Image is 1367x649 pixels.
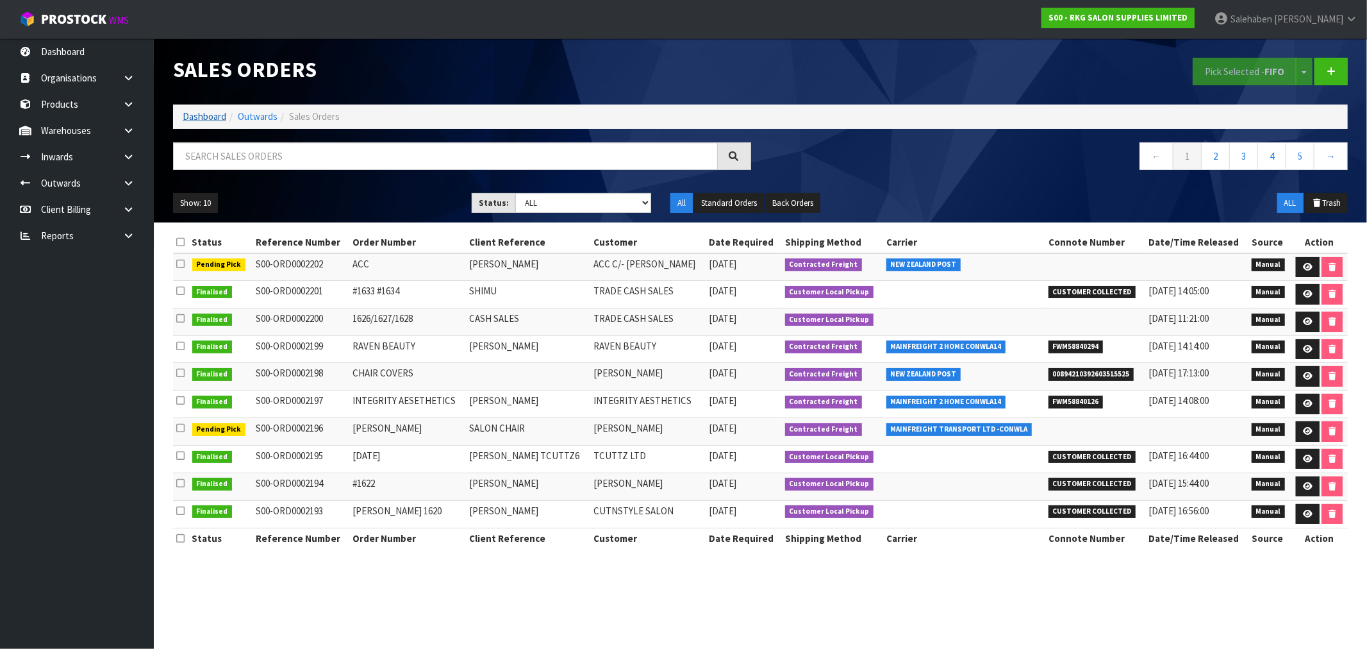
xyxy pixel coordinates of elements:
th: Date Required [706,528,782,548]
th: Status [189,232,253,253]
td: 1626/1627/1628 [349,308,466,336]
span: Finalised [192,368,233,381]
td: SHIMU [467,281,591,308]
th: Carrier [883,528,1045,548]
span: [DATE] [709,367,737,379]
th: Client Reference [467,528,591,548]
td: SALON CHAIR [467,418,591,446]
th: Connote Number [1045,528,1145,548]
td: CHAIR COVERS [349,363,466,391]
td: CUTNSTYLE SALON [590,500,706,528]
span: CUSTOMER COLLECTED [1048,286,1136,299]
span: MAINFREIGHT 2 HOME CONWLA14 [886,341,1006,353]
td: S00-ORD0002201 [253,281,349,308]
td: S00-ORD0002200 [253,308,349,336]
th: Shipping Method [782,528,883,548]
span: [DATE] 14:08:00 [1148,394,1209,407]
button: All [670,193,693,214]
span: Finalised [192,478,233,491]
span: FWM58840294 [1048,341,1104,353]
span: Manual [1252,286,1286,299]
td: S00-ORD0002193 [253,500,349,528]
th: Action [1291,528,1348,548]
a: 1 [1173,142,1202,170]
td: [PERSON_NAME] TCUTTZ6 [467,445,591,473]
td: [PERSON_NAME] [590,473,706,500]
span: Customer Local Pickup [785,451,874,464]
input: Search sales orders [173,142,718,170]
span: Customer Local Pickup [785,505,874,518]
th: Order Number [349,528,466,548]
span: Finalised [192,314,233,326]
th: Status [189,528,253,548]
span: Finalised [192,451,233,464]
strong: Status: [479,198,509,208]
span: Customer Local Pickup [785,478,874,491]
button: Show: 10 [173,193,218,214]
span: Manual [1252,368,1286,381]
span: Contracted Freight [785,368,863,381]
th: Date/Time Released [1145,528,1248,548]
th: Customer [590,232,706,253]
th: Date Required [706,232,782,253]
td: S00-ORD0002202 [253,253,349,281]
th: Source [1248,232,1291,253]
td: S00-ORD0002196 [253,418,349,446]
span: [DATE] 11:21:00 [1148,312,1209,324]
span: Finalised [192,341,233,353]
a: Outwards [238,110,278,122]
a: 4 [1257,142,1286,170]
th: Carrier [883,232,1045,253]
th: Connote Number [1045,232,1145,253]
th: Action [1291,232,1348,253]
span: Manual [1252,505,1286,518]
td: [PERSON_NAME] [349,418,466,446]
td: [PERSON_NAME] 1620 [349,500,466,528]
th: Order Number [349,232,466,253]
th: Source [1248,528,1291,548]
td: [PERSON_NAME] [467,500,591,528]
a: Dashboard [183,110,226,122]
span: [DATE] [709,312,737,324]
span: MAINFREIGHT 2 HOME CONWLA14 [886,396,1006,409]
span: Pending Pick [192,258,246,271]
span: [PERSON_NAME] [1274,13,1343,25]
th: Client Reference [467,232,591,253]
span: [DATE] [709,285,737,297]
td: [PERSON_NAME] [590,363,706,391]
span: Finalised [192,396,233,409]
img: cube-alt.png [19,11,35,27]
span: Manual [1252,451,1286,464]
span: CUSTOMER COLLECTED [1048,451,1136,464]
span: NEW ZEALAND POST [886,258,961,271]
span: Manual [1252,478,1286,491]
nav: Page navigation [770,142,1348,174]
button: Back Orders [765,193,820,214]
th: Customer [590,528,706,548]
span: Customer Local Pickup [785,286,874,299]
span: Contracted Freight [785,258,863,271]
td: TRADE CASH SALES [590,308,706,336]
span: Finalised [192,505,233,518]
span: [DATE] [709,258,737,270]
td: S00-ORD0002195 [253,445,349,473]
span: CUSTOMER COLLECTED [1048,478,1136,491]
span: Finalised [192,286,233,299]
span: [DATE] 16:44:00 [1148,450,1209,462]
th: Reference Number [253,232,349,253]
span: Manual [1252,341,1286,353]
span: [DATE] [709,394,737,407]
span: Manual [1252,396,1286,409]
span: FWM58840126 [1048,396,1104,409]
td: S00-ORD0002199 [253,335,349,363]
small: WMS [109,14,129,26]
td: S00-ORD0002197 [253,391,349,418]
td: RAVEN BEAUTY [590,335,706,363]
button: Standard Orders [694,193,764,214]
span: Manual [1252,314,1286,326]
a: 2 [1201,142,1230,170]
span: [DATE] [709,477,737,489]
a: 3 [1229,142,1258,170]
td: #1633 #1634 [349,281,466,308]
td: [PERSON_NAME] [467,253,591,281]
